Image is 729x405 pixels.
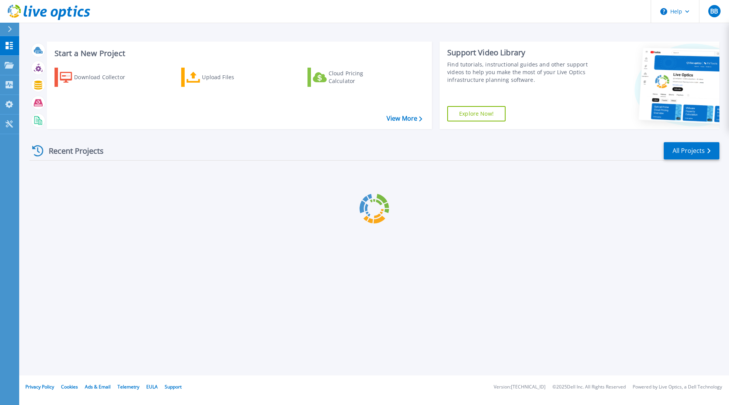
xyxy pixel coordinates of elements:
h3: Start a New Project [55,49,422,58]
a: Privacy Policy [25,383,54,390]
a: Telemetry [117,383,139,390]
a: Upload Files [181,68,267,87]
a: Ads & Email [85,383,111,390]
div: Download Collector [74,70,136,85]
li: © 2025 Dell Inc. All Rights Reserved [552,385,626,390]
div: Recent Projects [30,141,114,160]
li: Version: [TECHNICAL_ID] [494,385,546,390]
a: Explore Now! [447,106,506,121]
a: Cloud Pricing Calculator [307,68,393,87]
a: Download Collector [55,68,140,87]
div: Cloud Pricing Calculator [329,70,390,85]
div: Support Video Library [447,48,590,58]
span: BB [710,8,718,14]
a: EULA [146,383,158,390]
a: All Projects [664,142,719,159]
a: View More [387,115,422,122]
div: Upload Files [202,70,263,85]
a: Support [165,383,182,390]
a: Cookies [61,383,78,390]
li: Powered by Live Optics, a Dell Technology [633,385,722,390]
div: Find tutorials, instructional guides and other support videos to help you make the most of your L... [447,61,590,84]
